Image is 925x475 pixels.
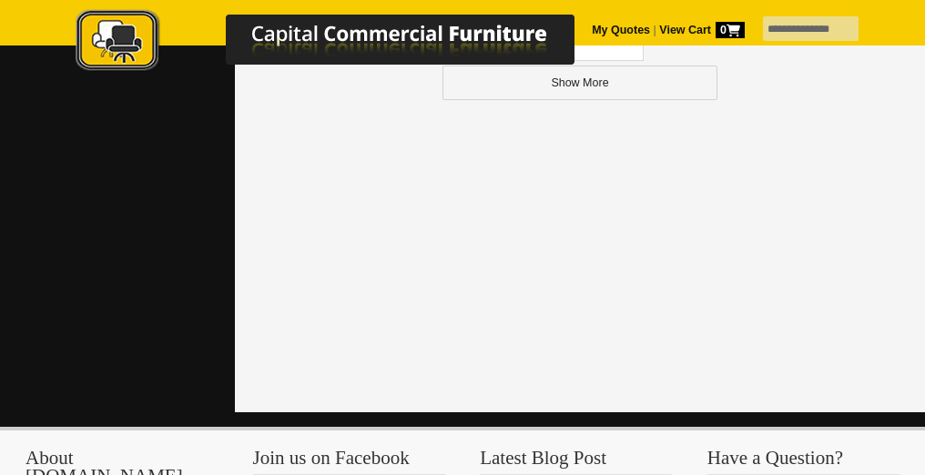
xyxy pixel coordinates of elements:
h3: Latest Blog Post [480,449,672,475]
h3: Join us on Facebook [253,449,445,475]
h3: Have a Question? [707,449,900,475]
a: View Cart0 [656,24,745,36]
span: 0 [716,22,745,38]
strong: View Cart [659,24,745,36]
img: Capital Commercial Furniture Logo [25,9,663,76]
a: Capital Commercial Furniture Logo [25,9,663,81]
